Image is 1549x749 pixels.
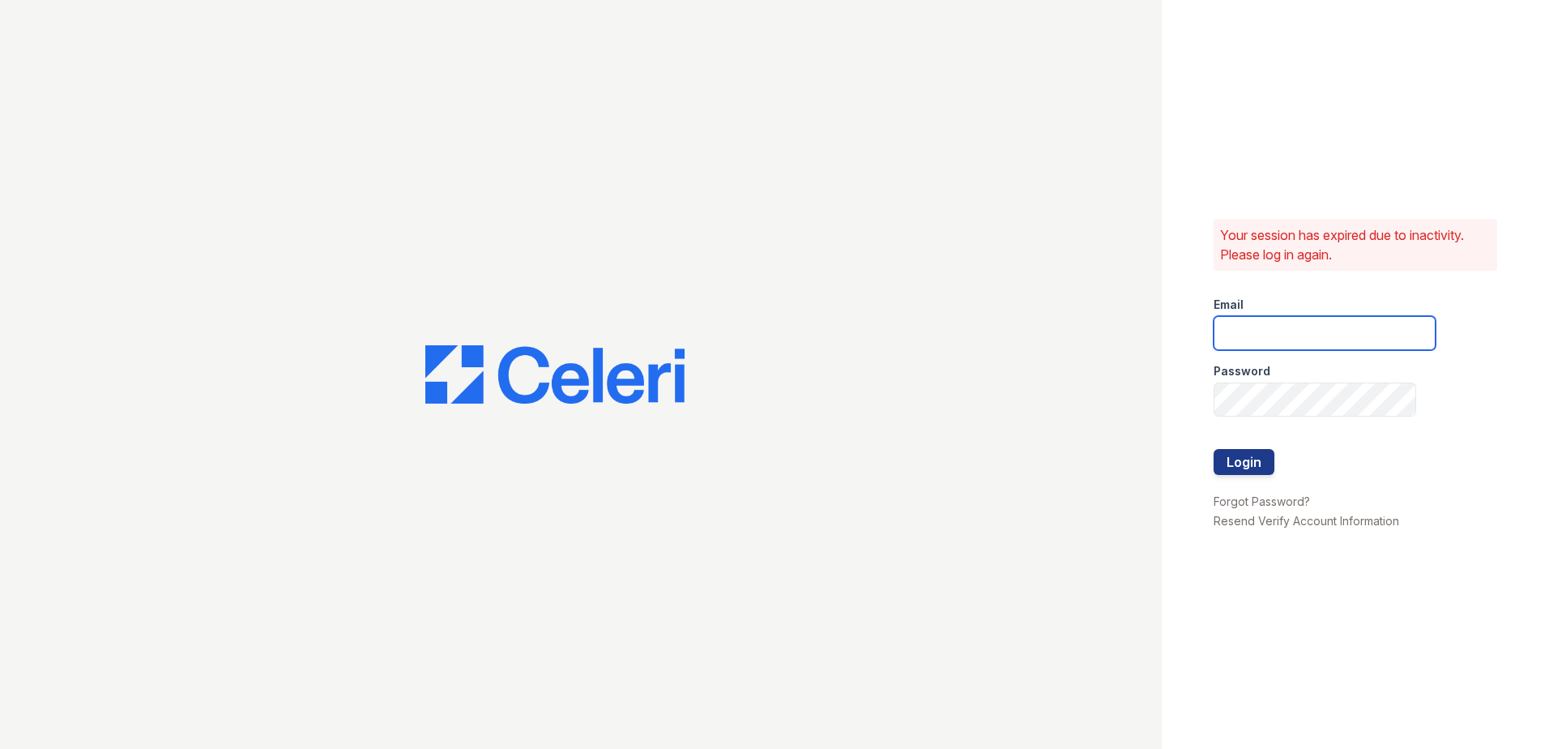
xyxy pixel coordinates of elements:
button: Login [1214,449,1274,475]
label: Password [1214,363,1270,379]
p: Your session has expired due to inactivity. Please log in again. [1220,225,1491,264]
a: Forgot Password? [1214,494,1310,508]
a: Resend Verify Account Information [1214,514,1399,528]
img: CE_Logo_Blue-a8612792a0a2168367f1c8372b55b34899dd931a85d93a1a3d3e32e68fde9ad4.png [425,345,685,404]
label: Email [1214,297,1244,313]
